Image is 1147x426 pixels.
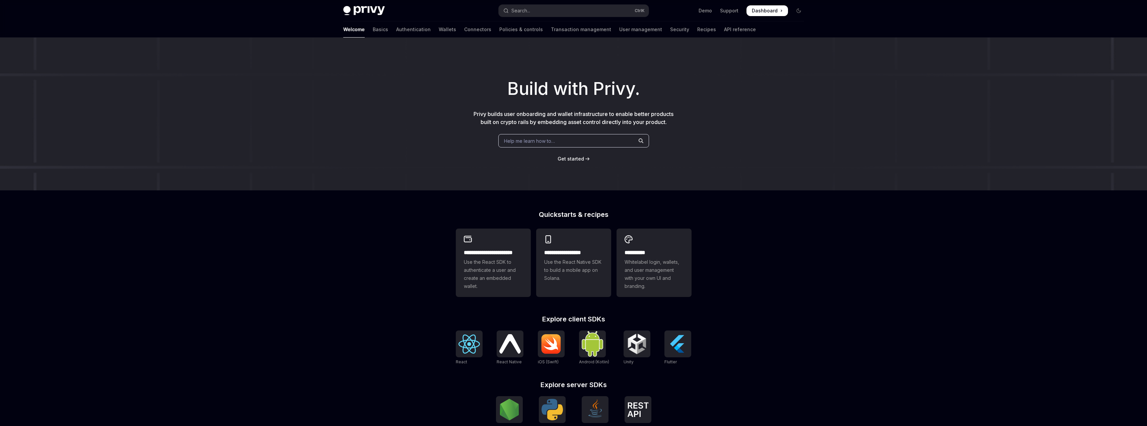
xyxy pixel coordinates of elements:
[343,21,365,38] a: Welcome
[627,402,649,417] img: REST API
[579,330,609,365] a: Android (Kotlin)Android (Kotlin)
[544,258,603,282] span: Use the React Native SDK to build a mobile app on Solana.
[499,399,520,420] img: NodeJS
[746,5,788,16] a: Dashboard
[793,5,804,16] button: Toggle dark mode
[499,334,521,353] img: React Native
[542,399,563,420] img: Python
[456,330,483,365] a: ReactReact
[497,359,522,364] span: React Native
[670,21,689,38] a: Security
[664,359,677,364] span: Flutter
[499,5,649,17] button: Open search
[11,76,1136,102] h1: Build with Privy.
[456,381,692,388] h2: Explore server SDKs
[626,333,648,355] img: Unity
[667,333,689,355] img: Flutter
[699,7,712,14] a: Demo
[504,137,555,144] span: Help me learn how to…
[541,334,562,354] img: iOS (Swift)
[582,331,603,356] img: Android (Kotlin)
[456,316,692,322] h2: Explore client SDKs
[624,359,634,364] span: Unity
[635,8,645,13] span: Ctrl K
[396,21,431,38] a: Authentication
[458,334,480,354] img: React
[456,211,692,218] h2: Quickstarts & recipes
[619,21,662,38] a: User management
[664,330,691,365] a: FlutterFlutter
[538,359,559,364] span: iOS (Swift)
[456,359,467,364] span: React
[474,111,673,125] span: Privy builds user onboarding and wallet infrastructure to enable better products built on crypto ...
[625,258,684,290] span: Whitelabel login, wallets, and user management with your own UI and branding.
[497,330,523,365] a: React NativeReact Native
[697,21,716,38] a: Recipes
[551,21,611,38] a: Transaction management
[511,7,530,15] div: Search...
[464,21,491,38] a: Connectors
[343,6,385,15] img: dark logo
[558,156,584,162] span: Get started
[538,330,565,365] a: iOS (Swift)iOS (Swift)
[624,330,650,365] a: UnityUnity
[584,399,606,420] img: Java
[439,21,456,38] a: Wallets
[373,21,388,38] a: Basics
[464,258,523,290] span: Use the React SDK to authenticate a user and create an embedded wallet.
[617,229,692,297] a: **** *****Whitelabel login, wallets, and user management with your own UI and branding.
[499,21,543,38] a: Policies & controls
[720,7,738,14] a: Support
[579,359,609,364] span: Android (Kotlin)
[536,229,611,297] a: **** **** **** ***Use the React Native SDK to build a mobile app on Solana.
[752,7,778,14] span: Dashboard
[724,21,756,38] a: API reference
[558,156,584,162] a: Get started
